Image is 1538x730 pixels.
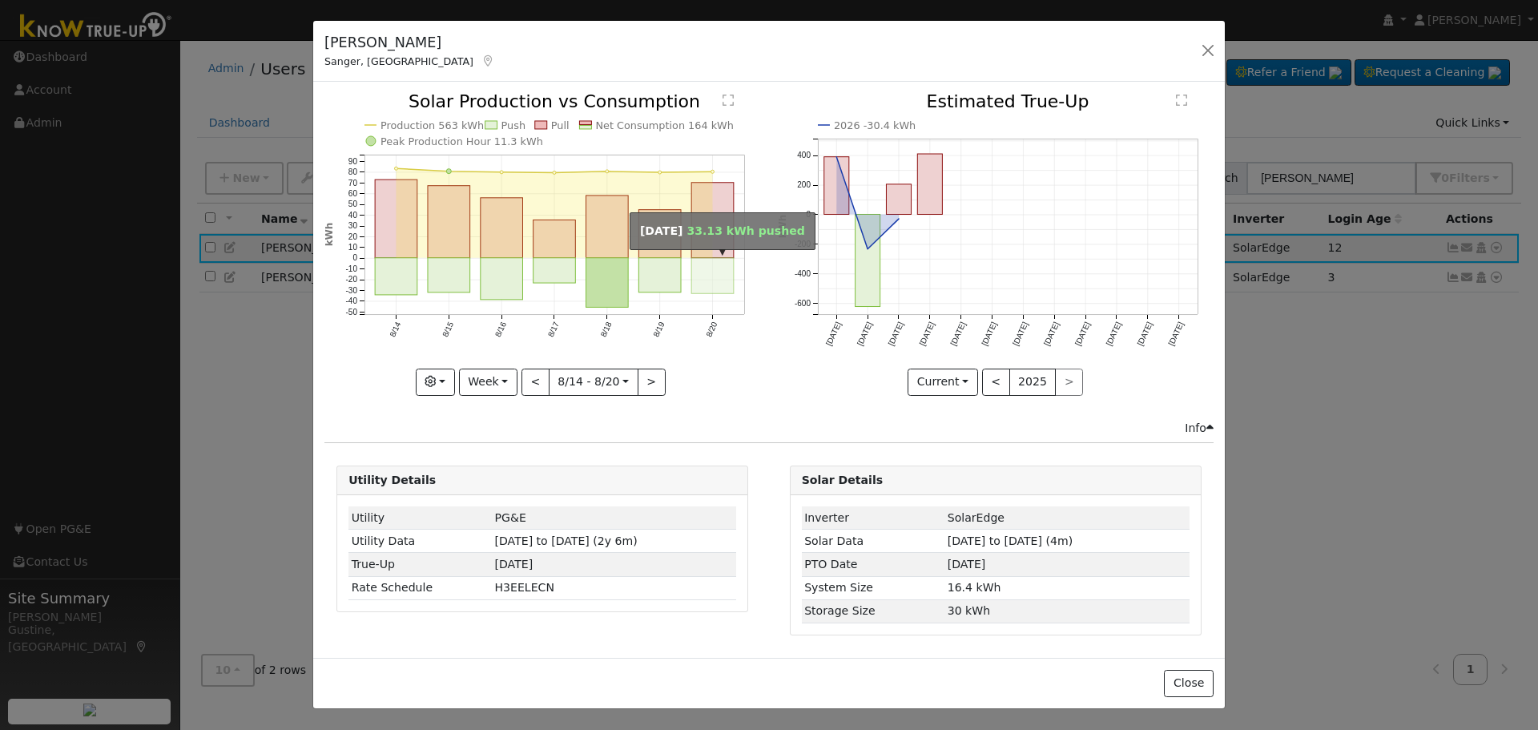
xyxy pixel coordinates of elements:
[1164,670,1213,697] button: Close
[948,511,1005,524] span: ID: 4623103, authorized: 05/14/25
[551,119,570,131] text: Pull
[348,179,358,188] text: 70
[948,321,967,347] text: [DATE]
[917,154,942,215] rect: onclick=""
[521,369,550,396] button: <
[348,222,358,231] text: 30
[948,604,990,617] span: 30 kWh
[348,474,436,486] strong: Utility Details
[1009,369,1057,396] button: 2025
[348,211,358,220] text: 40
[1185,420,1214,437] div: Info
[686,224,804,237] span: 33.13 kWh pushed
[948,534,1073,547] span: [DATE] to [DATE] (4m)
[481,198,523,258] rect: onclick=""
[802,506,945,530] td: Inverter
[348,157,358,166] text: 90
[409,91,700,111] text: Solar Production vs Consumption
[348,200,358,209] text: 50
[428,258,470,292] rect: onclick=""
[1166,321,1185,347] text: [DATE]
[348,506,492,530] td: Utility
[711,171,715,174] circle: onclick=""
[896,216,902,223] circle: onclick=""
[346,297,358,306] text: -40
[346,308,358,317] text: -50
[348,553,492,576] td: True-Up
[802,553,945,576] td: PTO Date
[639,258,682,292] rect: onclick=""
[495,511,526,524] span: ID: 16470881, authorized: 03/28/25
[348,530,492,553] td: Utility Data
[586,196,629,258] rect: onclick=""
[501,119,526,131] text: Push
[1104,321,1122,347] text: [DATE]
[375,180,417,259] rect: onclick=""
[705,321,719,339] text: 8/20
[824,321,843,347] text: [DATE]
[388,321,402,339] text: 8/14
[492,553,736,576] td: [DATE]
[1042,321,1061,347] text: [DATE]
[802,530,945,553] td: Solar Data
[546,321,561,339] text: 8/17
[500,171,503,174] circle: onclick=""
[348,168,358,177] text: 80
[428,186,470,258] rect: onclick=""
[640,224,683,237] strong: [DATE]
[658,171,662,174] circle: onclick=""
[652,321,666,339] text: 8/19
[348,576,492,599] td: Rate Schedule
[1011,321,1029,347] text: [DATE]
[692,258,735,293] rect: onclick=""
[348,244,358,252] text: 10
[802,599,945,623] td: Storage Size
[948,581,1001,594] span: 16.4 kWh
[855,321,873,347] text: [DATE]
[1176,94,1187,107] text: 
[917,321,936,347] text: [DATE]
[948,558,986,571] span: [DATE]
[533,220,576,258] rect: onclick=""
[982,369,1010,396] button: <
[380,135,543,147] text: Peak Production Hour 11.3 kWh
[606,170,609,173] circle: onclick=""
[324,32,496,53] h5: [PERSON_NAME]
[395,167,398,171] circle: onclick=""
[348,189,358,198] text: 60
[795,299,811,308] text: -600
[834,119,916,131] text: 2026 -30.4 kWh
[926,91,1089,111] text: Estimated True-Up
[324,223,335,247] text: kWh
[533,258,576,283] rect: onclick=""
[324,55,473,67] span: Sanger, [GEOGRAPHIC_DATA]
[795,269,811,278] text: -400
[346,276,358,284] text: -20
[638,369,666,396] button: >
[1073,321,1092,347] text: [DATE]
[495,534,638,547] span: [DATE] to [DATE] (2y 6m)
[723,94,734,107] text: 
[549,369,638,396] button: 8/14 - 8/20
[908,369,978,396] button: Current
[802,474,883,486] strong: Solar Details
[553,171,556,175] circle: onclick=""
[1135,321,1153,347] text: [DATE]
[864,246,871,252] circle: onclick=""
[481,54,496,67] a: Map
[886,321,904,347] text: [DATE]
[380,119,484,131] text: Production 563 kWh
[375,258,417,295] rect: onclick=""
[599,321,614,339] text: 8/18
[493,321,508,339] text: 8/16
[481,258,523,300] rect: onclick=""
[886,184,911,215] rect: onclick=""
[346,264,358,273] text: -10
[806,211,811,220] text: 0
[346,286,358,295] text: -30
[797,181,811,190] text: 200
[797,151,811,160] text: 400
[596,119,735,131] text: Net Consumption 164 kWh
[348,232,358,241] text: 20
[823,157,848,215] rect: onclick=""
